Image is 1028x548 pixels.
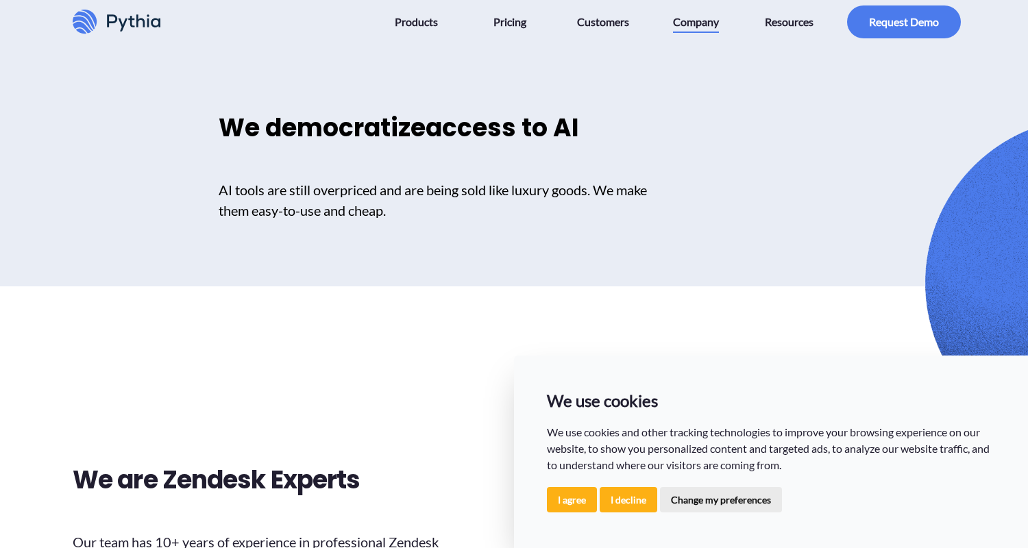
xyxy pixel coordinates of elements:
[765,11,813,33] span: Resources
[577,11,629,33] span: Customers
[219,179,659,221] p: AI tools are still overpriced and are being sold like luxury goods. We make them easy-to-use and ...
[219,110,426,145] span: We democratize
[73,462,502,499] h2: We are Zendesk Experts
[673,11,719,33] span: Company
[547,487,597,512] button: I agree
[600,487,657,512] button: I decline
[547,388,995,413] p: We use cookies
[547,424,995,473] p: We use cookies and other tracking technologies to improve your browsing experience on our website...
[660,487,782,512] button: Change my preferences
[395,11,438,33] span: Products
[493,11,526,33] span: Pricing
[426,110,579,145] span: access to AI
